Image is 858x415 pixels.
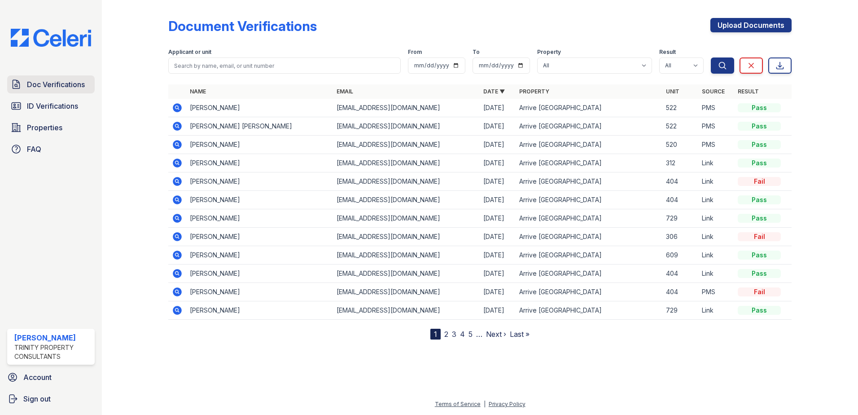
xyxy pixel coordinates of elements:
td: [PERSON_NAME] [186,99,333,117]
td: [DATE] [480,209,516,228]
span: Account [23,372,52,383]
td: [EMAIL_ADDRESS][DOMAIN_NAME] [333,136,480,154]
td: 404 [662,265,698,283]
span: Properties [27,122,62,133]
a: Terms of Service [435,401,481,407]
td: [DATE] [480,172,516,191]
a: Date ▼ [483,88,505,95]
td: [PERSON_NAME] [186,209,333,228]
a: Privacy Policy [489,401,525,407]
td: [DATE] [480,191,516,209]
td: Link [698,154,734,172]
td: [DATE] [480,301,516,320]
a: Properties [7,119,95,137]
td: Link [698,301,734,320]
td: Arrive [GEOGRAPHIC_DATA] [516,301,662,320]
td: Arrive [GEOGRAPHIC_DATA] [516,172,662,191]
td: [PERSON_NAME] [186,283,333,301]
td: Link [698,246,734,265]
div: Pass [738,251,781,260]
span: … [476,329,482,340]
td: [DATE] [480,99,516,117]
img: CE_Logo_Blue-a8612792a0a2168367f1c8372b55b34899dd931a85d93a1a3d3e32e68fde9ad4.png [4,29,98,47]
td: Link [698,228,734,246]
td: [DATE] [480,117,516,136]
td: 520 [662,136,698,154]
td: [DATE] [480,283,516,301]
td: [EMAIL_ADDRESS][DOMAIN_NAME] [333,246,480,265]
a: 2 [444,330,448,339]
td: Link [698,265,734,283]
a: Last » [510,330,530,339]
span: Doc Verifications [27,79,85,90]
div: Pass [738,269,781,278]
td: Link [698,191,734,209]
div: Document Verifications [168,18,317,34]
a: Account [4,368,98,386]
td: Arrive [GEOGRAPHIC_DATA] [516,99,662,117]
div: | [484,401,486,407]
td: [PERSON_NAME] [186,301,333,320]
label: Property [537,49,561,56]
td: 729 [662,209,698,228]
td: [EMAIL_ADDRESS][DOMAIN_NAME] [333,265,480,283]
td: [DATE] [480,228,516,246]
td: Arrive [GEOGRAPHIC_DATA] [516,209,662,228]
div: 1 [430,329,441,340]
td: 404 [662,172,698,191]
td: 609 [662,246,698,265]
div: Fail [738,177,781,186]
label: From [408,49,422,56]
label: Result [659,49,676,56]
a: Email [337,88,353,95]
a: Source [702,88,725,95]
a: Unit [666,88,679,95]
td: [EMAIL_ADDRESS][DOMAIN_NAME] [333,99,480,117]
td: [EMAIL_ADDRESS][DOMAIN_NAME] [333,301,480,320]
div: Pass [738,306,781,315]
td: [DATE] [480,246,516,265]
div: Pass [738,214,781,223]
td: Arrive [GEOGRAPHIC_DATA] [516,136,662,154]
td: PMS [698,99,734,117]
td: [EMAIL_ADDRESS][DOMAIN_NAME] [333,209,480,228]
td: 729 [662,301,698,320]
td: Arrive [GEOGRAPHIC_DATA] [516,265,662,283]
td: Arrive [GEOGRAPHIC_DATA] [516,228,662,246]
td: 404 [662,283,698,301]
span: Sign out [23,393,51,404]
button: Sign out [4,390,98,408]
div: [PERSON_NAME] [14,332,91,343]
td: Arrive [GEOGRAPHIC_DATA] [516,283,662,301]
td: [EMAIL_ADDRESS][DOMAIN_NAME] [333,117,480,136]
td: Arrive [GEOGRAPHIC_DATA] [516,191,662,209]
label: To [473,49,480,56]
td: 306 [662,228,698,246]
td: [PERSON_NAME] [186,246,333,265]
span: FAQ [27,144,41,155]
td: [DATE] [480,154,516,172]
td: Arrive [GEOGRAPHIC_DATA] [516,246,662,265]
div: Fail [738,232,781,241]
td: [PERSON_NAME] [186,228,333,246]
a: 4 [460,330,465,339]
div: Pass [738,159,781,168]
a: Result [738,88,759,95]
td: [PERSON_NAME] [186,191,333,209]
td: Link [698,172,734,191]
td: [PERSON_NAME] [186,154,333,172]
a: FAQ [7,140,95,158]
td: [PERSON_NAME] [186,136,333,154]
td: [EMAIL_ADDRESS][DOMAIN_NAME] [333,154,480,172]
div: Pass [738,103,781,112]
a: Doc Verifications [7,75,95,93]
div: Trinity Property Consultants [14,343,91,361]
td: Link [698,209,734,228]
td: 312 [662,154,698,172]
div: Pass [738,122,781,131]
td: [EMAIL_ADDRESS][DOMAIN_NAME] [333,191,480,209]
div: Pass [738,140,781,149]
td: PMS [698,283,734,301]
td: [DATE] [480,136,516,154]
td: [PERSON_NAME] [186,265,333,283]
